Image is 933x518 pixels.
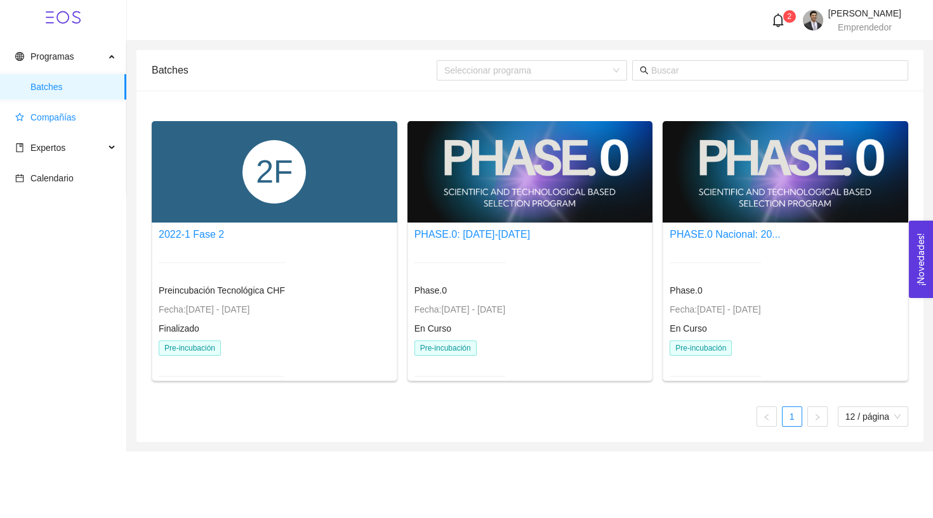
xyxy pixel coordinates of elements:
[782,406,802,427] li: 1
[15,113,24,122] span: star
[15,52,24,61] span: global
[640,66,649,75] span: search
[670,304,760,314] span: Fecha: [DATE] - [DATE]
[15,174,24,183] span: calendar
[414,285,447,295] span: Phase.0
[651,63,901,77] input: Buscar
[670,229,780,240] a: PHASE.0 Nacional: 20...
[828,8,901,18] span: [PERSON_NAME]
[838,22,892,32] span: Emprendedor
[15,143,24,152] span: book
[159,285,285,295] span: Preincubación Tecnológica CHF
[159,229,224,240] a: 2022-1 Fase 2
[30,51,74,62] span: Programas
[783,407,802,426] a: 1
[783,10,796,23] sup: 2
[159,304,249,314] span: Fecha: [DATE] - [DATE]
[30,143,65,153] span: Expertos
[845,407,901,426] span: 12 / página
[909,221,933,298] button: Open Feedback Widget
[30,112,76,122] span: Compañías
[838,406,908,427] div: tamaño de página
[414,340,477,356] span: Pre-incubación
[30,74,116,100] span: Batches
[757,406,777,427] button: left
[670,340,732,356] span: Pre-incubación
[30,173,74,183] span: Calendario
[242,140,306,204] div: 2F
[803,10,823,30] img: 1742662809930-Copia%20de%20Yo%20mero.jpg
[771,13,785,27] span: bell
[670,323,706,333] span: En Curso
[814,413,821,421] span: right
[788,12,792,21] span: 2
[670,285,702,295] span: Phase.0
[152,52,437,88] div: Batches
[414,304,505,314] span: Fecha: [DATE] - [DATE]
[159,323,199,333] span: Finalizado
[414,229,531,240] a: PHASE.0: [DATE]-[DATE]
[763,413,771,421] span: left
[807,406,828,427] li: Página siguiente
[807,406,828,427] button: right
[757,406,777,427] li: Página anterior
[159,340,221,356] span: Pre-incubación
[414,323,451,333] span: En Curso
